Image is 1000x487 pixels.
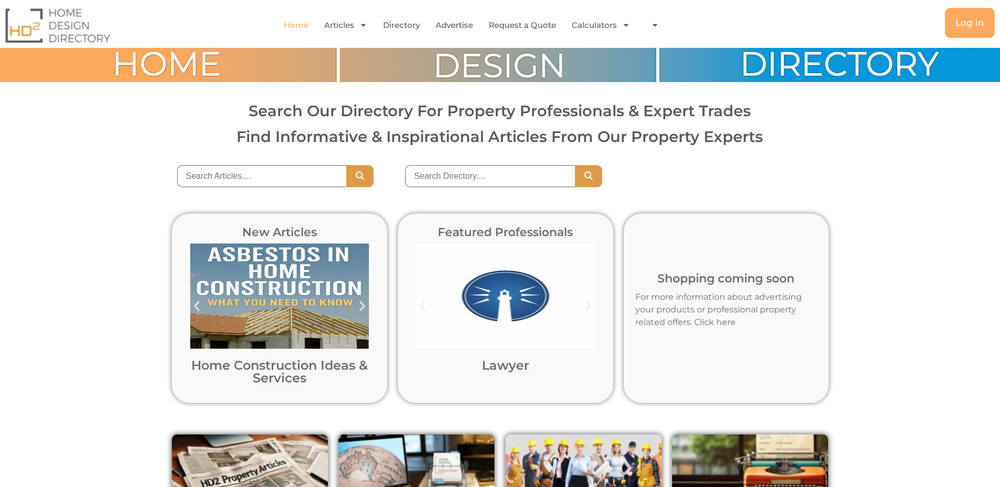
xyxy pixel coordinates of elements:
[185,227,374,238] h2: New Articles
[177,165,347,187] input: Search Articles....
[489,13,556,37] a: Request a Quote
[955,18,984,27] span: Log in
[405,165,575,187] input: Search Directory....
[350,294,374,318] div: Next slide
[436,13,473,37] a: Advertise
[324,13,367,37] a: Articles
[191,358,368,385] a: Home Construction Ideas & Services
[576,294,600,318] div: Next slide
[411,227,600,238] h2: Featured Professionals
[203,13,748,37] nav: Menu
[945,8,995,38] a: Log in
[20,103,980,118] h2: Search Our Directory For Property Professionals & Expert Trades
[185,238,374,390] div: 2 / 12
[411,238,600,390] div: 2 / 12
[284,13,308,37] a: Home
[185,294,209,318] div: Previous slide
[482,358,529,373] a: Lawyer
[346,165,374,187] button: Search
[572,13,630,37] a: Calculators
[575,165,602,187] button: Search
[383,13,420,37] a: Directory
[411,294,435,318] div: Previous slide
[20,129,980,144] h3: Find Informative & Inspirational Articles From Our Property Experts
